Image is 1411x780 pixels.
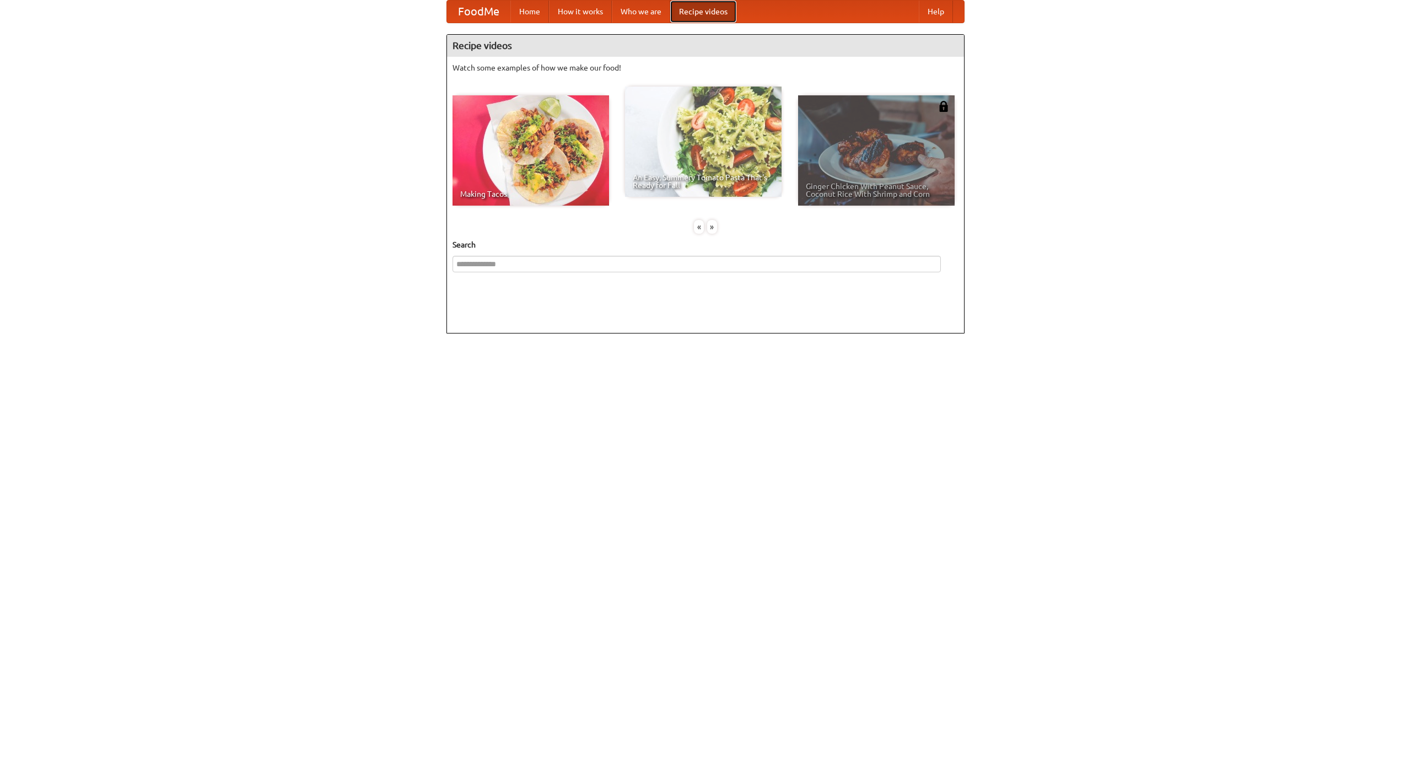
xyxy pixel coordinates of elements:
a: Making Tacos [453,95,609,206]
a: Recipe videos [670,1,736,23]
h5: Search [453,239,958,250]
a: Home [510,1,549,23]
a: How it works [549,1,612,23]
span: An Easy, Summery Tomato Pasta That's Ready for Fall [633,174,774,189]
a: FoodMe [447,1,510,23]
p: Watch some examples of how we make our food! [453,62,958,73]
h4: Recipe videos [447,35,964,57]
a: An Easy, Summery Tomato Pasta That's Ready for Fall [625,87,782,197]
span: Making Tacos [460,190,601,198]
a: Help [919,1,953,23]
div: « [694,220,704,234]
img: 483408.png [938,101,949,112]
a: Who we are [612,1,670,23]
div: » [707,220,717,234]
